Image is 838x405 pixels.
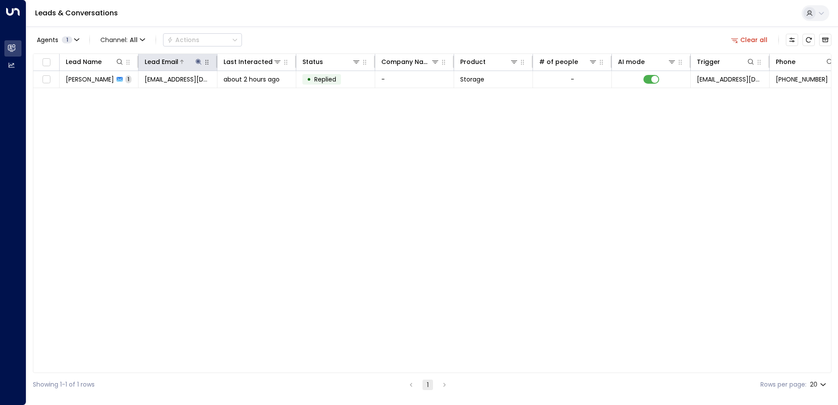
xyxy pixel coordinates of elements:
div: Phone [776,57,795,67]
button: Clear all [728,34,771,46]
label: Rows per page: [760,380,806,389]
span: Toggle select row [41,74,52,85]
div: 20 [810,378,828,391]
div: Company Name [381,57,440,67]
div: Showing 1-1 of 1 rows [33,380,95,389]
td: - [375,71,454,88]
span: +447931127872 [776,75,828,84]
div: Trigger [697,57,720,67]
span: Toggle select all [41,57,52,68]
span: about 2 hours ago [224,75,280,84]
div: • [307,72,311,87]
button: Channel:All [97,34,149,46]
span: Agents [37,37,58,43]
button: Agents1 [33,34,82,46]
span: Replied [314,75,336,84]
nav: pagination navigation [405,379,450,390]
div: Status [302,57,361,67]
div: Actions [167,36,199,44]
span: alan56horbury@gmail.com [145,75,211,84]
button: Actions [163,33,242,46]
div: Lead Email [145,57,178,67]
div: Last Interacted [224,57,282,67]
button: page 1 [423,380,433,390]
div: Status [302,57,323,67]
div: Trigger [697,57,755,67]
button: Archived Leads [819,34,831,46]
div: AI mode [618,57,676,67]
div: Last Interacted [224,57,273,67]
span: Alan Tate [66,75,114,84]
span: 1 [62,36,72,43]
span: 1 [125,75,131,83]
span: Refresh [802,34,815,46]
div: - [571,75,574,84]
button: Customize [786,34,798,46]
div: Lead Email [145,57,203,67]
div: Product [460,57,518,67]
span: leads@space-station.co.uk [697,75,763,84]
div: Lead Name [66,57,102,67]
div: # of people [539,57,578,67]
div: # of people [539,57,597,67]
div: Company Name [381,57,431,67]
span: Storage [460,75,484,84]
span: Channel: [97,34,149,46]
div: Phone [776,57,834,67]
div: Product [460,57,486,67]
a: Leads & Conversations [35,8,118,18]
div: AI mode [618,57,645,67]
span: All [130,36,138,43]
div: Lead Name [66,57,124,67]
div: Button group with a nested menu [163,33,242,46]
